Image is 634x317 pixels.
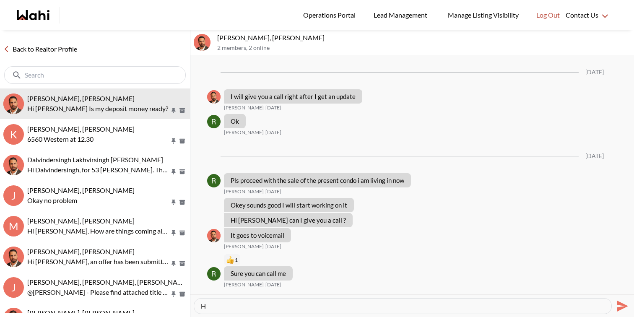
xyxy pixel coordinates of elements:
[3,94,24,114] div: Rita Kukendran, Behnam
[170,291,177,298] button: Pin
[207,174,221,187] img: R
[207,115,221,128] img: R
[27,309,135,317] span: [PERSON_NAME], [PERSON_NAME]
[170,260,177,267] button: Pin
[27,156,163,164] span: Dalvindersingh Lakhvirsingh [PERSON_NAME]
[178,260,187,267] button: Archive
[27,257,170,267] p: Hi [PERSON_NAME], an offer has been submitted for [STREET_ADDRESS][PERSON_NAME]. If you’re still ...
[231,231,284,239] p: It goes to voicemail
[3,216,24,236] div: M
[17,10,49,20] a: Wahi homepage
[3,124,24,145] div: k
[231,270,286,277] p: Sure you can call me
[27,226,170,236] p: Hi [PERSON_NAME]. How are things coming along for you with the mortgage approval? Are you ready t...
[265,281,281,288] time: 2025-09-06T01:58:46.886Z
[194,34,210,51] div: Rita Kukendran, Behnam
[194,34,210,51] img: R
[170,229,177,236] button: Pin
[3,247,24,267] img: k
[27,278,190,286] span: [PERSON_NAME], [PERSON_NAME], [PERSON_NAME]
[3,155,24,175] img: D
[170,199,177,206] button: Pin
[585,153,604,160] div: [DATE]
[226,257,238,263] button: Reactions: like
[231,201,347,209] p: Okey sounds good I will start working on it
[265,188,281,195] time: 2025-09-05T22:45:11.480Z
[265,243,281,250] time: 2025-09-06T01:35:42.952Z
[224,281,264,288] span: [PERSON_NAME]
[224,104,264,111] span: [PERSON_NAME]
[217,44,631,52] p: 2 members , 2 online
[27,165,170,175] p: Hi Dalvindersingh, for 53 [PERSON_NAME]. The heating is through baseboard. They have central AC t...
[27,125,135,133] span: [PERSON_NAME], [PERSON_NAME]
[27,186,135,194] span: [PERSON_NAME], [PERSON_NAME]
[445,10,521,21] span: Manage Listing Visibility
[612,296,631,315] button: Send
[207,267,221,281] div: Rita Kukendran
[27,287,170,297] p: @[PERSON_NAME] - Please find attached title deed for the parking spots for your reference. The se...
[27,134,170,144] p: 6560 Western at 12.30
[231,216,346,224] p: Hi [PERSON_NAME] can I give you a call ?
[170,138,177,145] button: Pin
[27,94,135,102] span: [PERSON_NAME], [PERSON_NAME]
[207,90,221,104] div: Behnam Fazili
[207,90,221,104] img: B
[178,199,187,206] button: Archive
[27,195,170,205] p: Okay no problem
[27,247,135,255] span: [PERSON_NAME], [PERSON_NAME]
[207,267,221,281] img: R
[536,10,560,21] span: Log Out
[27,104,170,114] p: Hi [PERSON_NAME] Is my deposit money ready?
[3,94,24,114] img: R
[231,93,356,100] p: I will give you a call right after I get an update
[3,185,24,206] div: J
[231,117,239,125] p: Ok
[207,229,221,242] div: Behnam Fazili
[207,174,221,187] div: Rita Kukendran
[231,177,404,184] p: Pls proceed with the sale of the present condo i am living in now
[178,291,187,298] button: Archive
[217,34,631,42] p: [PERSON_NAME], [PERSON_NAME]
[224,129,264,136] span: [PERSON_NAME]
[3,247,24,267] div: khalid Alvi, Behnam
[235,257,238,263] span: 1
[178,229,187,236] button: Archive
[178,168,187,175] button: Archive
[178,107,187,114] button: Archive
[303,10,359,21] span: Operations Portal
[201,302,605,310] textarea: Type your message
[3,277,24,298] div: J
[224,188,264,195] span: [PERSON_NAME]
[178,138,187,145] button: Archive
[170,107,177,114] button: Pin
[265,129,281,136] time: 2025-09-04T21:47:25.608Z
[207,115,221,128] div: Rita Kukendran
[224,243,264,250] span: [PERSON_NAME]
[170,168,177,175] button: Pin
[374,10,430,21] span: Lead Management
[207,229,221,242] img: B
[265,104,281,111] time: 2025-09-04T21:47:11.672Z
[27,217,135,225] span: [PERSON_NAME], [PERSON_NAME]
[585,69,604,76] div: [DATE]
[224,253,296,267] div: Reaction list
[25,71,167,79] input: Search
[3,155,24,175] div: Dalvindersingh Lakhvirsingh Jaswal, Behnam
